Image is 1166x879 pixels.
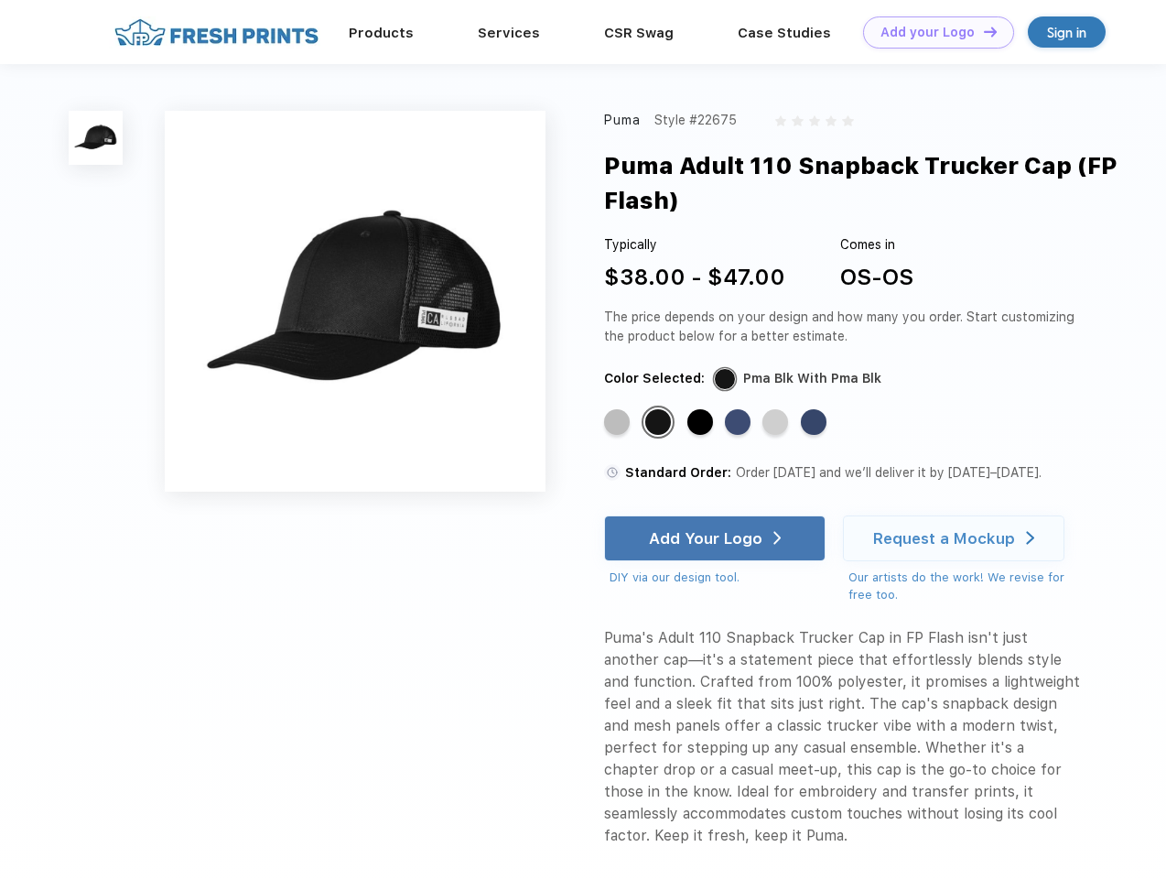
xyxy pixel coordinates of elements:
[762,409,788,435] div: Quarry Brt Whit
[604,235,785,255] div: Typically
[842,115,853,126] img: gray_star.svg
[604,308,1082,346] div: The price depends on your design and how many you order. Start customizing the product below for ...
[604,464,621,481] img: standard order
[792,115,803,126] img: gray_star.svg
[625,465,731,480] span: Standard Order:
[687,409,713,435] div: Pma Blk Pma Blk
[725,409,750,435] div: Peacoat Qut Shd
[848,569,1082,604] div: Our artists do the work! We revise for free too.
[1026,531,1034,545] img: white arrow
[880,25,975,40] div: Add your Logo
[801,409,826,435] div: Peacoat with Qut Shd
[654,111,737,130] div: Style #22675
[604,111,642,130] div: Puma
[984,27,997,37] img: DT
[649,529,762,548] div: Add Your Logo
[604,261,785,294] div: $38.00 - $47.00
[645,409,671,435] div: Pma Blk with Pma Blk
[743,369,881,388] div: Pma Blk With Pma Blk
[604,148,1128,219] div: Puma Adult 110 Snapback Trucker Cap (FP Flash)
[775,115,786,126] img: gray_star.svg
[1047,22,1086,43] div: Sign in
[840,261,913,294] div: OS-OS
[809,115,820,126] img: gray_star.svg
[736,465,1042,480] span: Order [DATE] and we’ll deliver it by [DATE]–[DATE].
[610,569,826,587] div: DIY via our design tool.
[826,115,837,126] img: gray_star.svg
[604,369,705,388] div: Color Selected:
[604,627,1082,847] div: Puma's Adult 110 Snapback Trucker Cap in FP Flash isn't just another cap—it's a statement piece t...
[873,529,1015,548] div: Request a Mockup
[604,409,630,435] div: Quarry with Brt Whit
[349,25,414,41] a: Products
[1028,16,1106,48] a: Sign in
[773,531,782,545] img: white arrow
[165,111,545,492] img: func=resize&h=640
[109,16,324,49] img: fo%20logo%202.webp
[69,111,123,165] img: func=resize&h=100
[840,235,913,255] div: Comes in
